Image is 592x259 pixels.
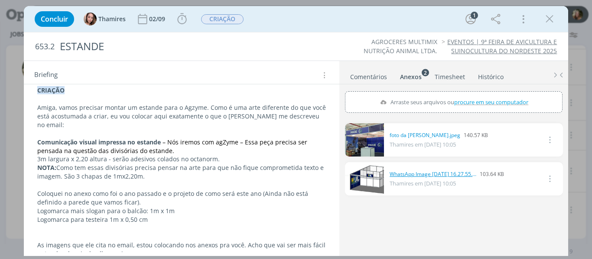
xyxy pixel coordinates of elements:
span: procure em seu computador [454,98,528,106]
p: Amiga, vamos precisar montar um estande para o Agzyme. Como é uma arte diferente do que você está... [37,103,326,129]
sup: 2 [422,69,429,76]
strong: CRIAÇÃO [37,86,65,94]
p: 3m largura x 2,20 altura - serão adesivos colados no octanorm. [37,155,326,163]
span: 653.2 [35,42,55,51]
div: 02/09 [149,16,167,22]
button: 1 [464,12,478,26]
a: Histórico [478,69,504,81]
strong: NOTA: [37,163,56,172]
a: Comentários [350,69,387,81]
div: 1 [471,12,478,19]
div: Anexos [400,73,422,81]
a: Timesheet [434,69,465,81]
a: EVENTOS | 9ª FEIRA DE AVICULTURA E SUINOCULTURA DO NORDESTE 2025 [447,38,557,54]
span: – Nós iremos com agZyme – Essa peça precisa ser pensada na questão das divisórias do estande. [37,138,309,155]
strong: Comunicação visual impressa no estande [37,138,161,146]
a: foto da [PERSON_NAME].jpeg [390,131,460,139]
p: Logomarca mais slogan para o balcão: 1m x 1m [37,207,326,215]
span: Briefing [34,70,58,81]
div: 103.64 KB [390,170,504,178]
div: 140.57 KB [390,131,488,139]
div: dialog [24,6,569,256]
p: Como tem essas divisórias precisa pensar na arte para que não fique comprometida texto e imagem. ... [37,163,326,181]
p: Logomarca para testeira 1m x 0,50 cm [37,215,326,224]
p: As imagens que ele cita no email, estou colocando nos anexos pra você. Acho que vai ser mais fáci... [37,241,326,258]
p: Coloquei no anexo como foi o ano passado e o projeto de como será este ano (Ainda não está defini... [37,189,326,207]
button: TThamires [84,13,126,26]
span: Thamires em [DATE] 10:05 [390,141,456,148]
a: AGROCERES MULTIMIX NUTRIÇÃO ANIMAL LTDA. [364,38,437,54]
button: Concluir [35,11,74,27]
label: Arraste seus arquivos ou [377,96,531,108]
span: Thamires [98,16,126,22]
a: WhatsApp Image [DATE] 16.27.55.jpeg [390,170,476,178]
span: CRIAÇÃO [201,14,244,24]
button: CRIAÇÃO [201,14,244,25]
span: Thamires em [DATE] 10:05 [390,179,456,187]
span: Concluir [41,16,68,22]
div: ESTANDE [56,36,336,57]
img: T [84,13,97,26]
